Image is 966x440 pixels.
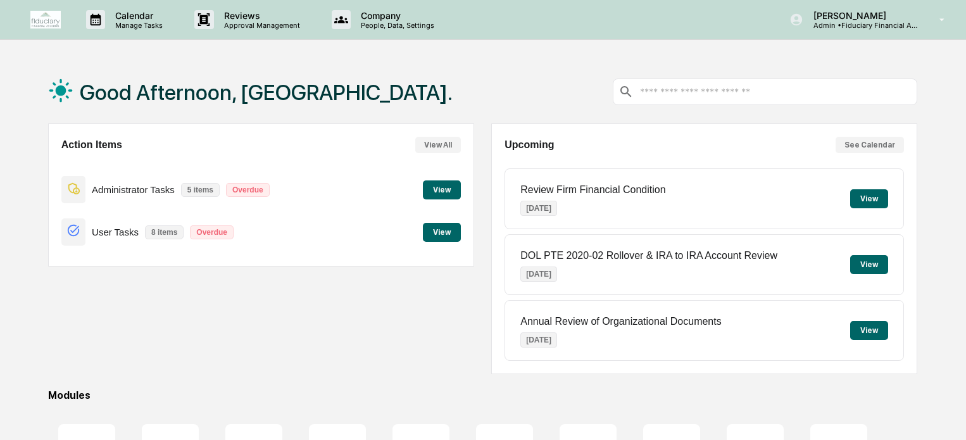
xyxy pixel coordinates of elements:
[92,227,139,237] p: User Tasks
[423,223,461,242] button: View
[145,225,184,239] p: 8 items
[850,321,888,340] button: View
[505,139,554,151] h2: Upcoming
[181,183,220,197] p: 5 items
[105,10,169,21] p: Calendar
[226,183,270,197] p: Overdue
[351,21,441,30] p: People, Data, Settings
[92,184,175,195] p: Administrator Tasks
[423,180,461,199] button: View
[415,137,461,153] button: View All
[423,225,461,237] a: View
[423,183,461,195] a: View
[48,389,917,401] div: Modules
[214,10,306,21] p: Reviews
[836,137,904,153] button: See Calendar
[30,11,61,28] img: logo
[520,201,557,216] p: [DATE]
[520,267,557,282] p: [DATE]
[61,139,122,151] h2: Action Items
[850,255,888,274] button: View
[520,250,777,261] p: DOL PTE 2020-02 Rollover & IRA to IRA Account Review
[105,21,169,30] p: Manage Tasks
[520,316,722,327] p: Annual Review of Organizational Documents
[351,10,441,21] p: Company
[190,225,234,239] p: Overdue
[80,80,453,105] h1: Good Afternoon, [GEOGRAPHIC_DATA].
[520,184,665,196] p: Review Firm Financial Condition
[520,332,557,348] p: [DATE]
[803,21,921,30] p: Admin • Fiduciary Financial Advisors
[850,189,888,208] button: View
[214,21,306,30] p: Approval Management
[803,10,921,21] p: [PERSON_NAME]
